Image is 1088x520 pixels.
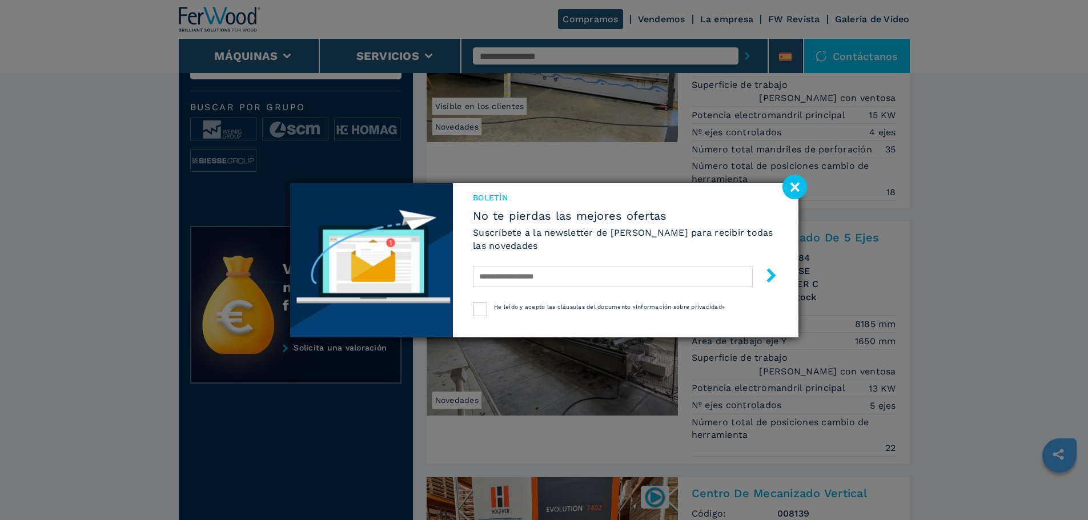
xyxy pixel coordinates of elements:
h6: Suscríbete a la newsletter de [PERSON_NAME] para recibir todas las novedades [473,226,778,252]
span: He leído y acepto las cláusulas del documento «Información sobre privacidad» [494,304,725,310]
span: Boletín [473,192,778,203]
img: Newsletter image [290,183,453,337]
button: submit-button [753,264,778,291]
span: No te pierdas las mejores ofertas [473,209,778,223]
